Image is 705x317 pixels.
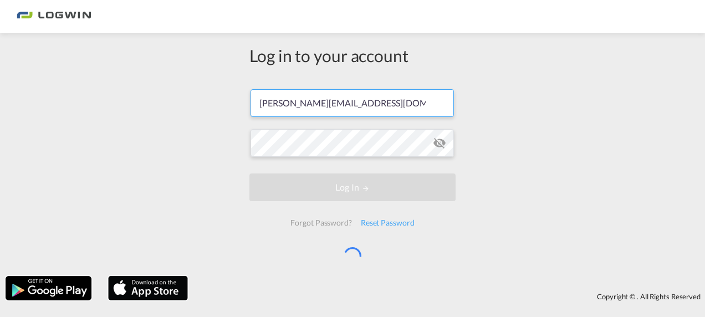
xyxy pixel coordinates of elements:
[193,287,705,306] div: Copyright © . All Rights Reserved
[286,213,356,233] div: Forgot Password?
[107,275,189,301] img: apple.png
[356,213,419,233] div: Reset Password
[433,136,446,150] md-icon: icon-eye-off
[4,275,93,301] img: google.png
[17,4,91,29] img: bc73a0e0d8c111efacd525e4c8ad7d32.png
[251,89,454,117] input: Enter email/phone number
[249,44,456,67] div: Log in to your account
[249,173,456,201] button: LOGIN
